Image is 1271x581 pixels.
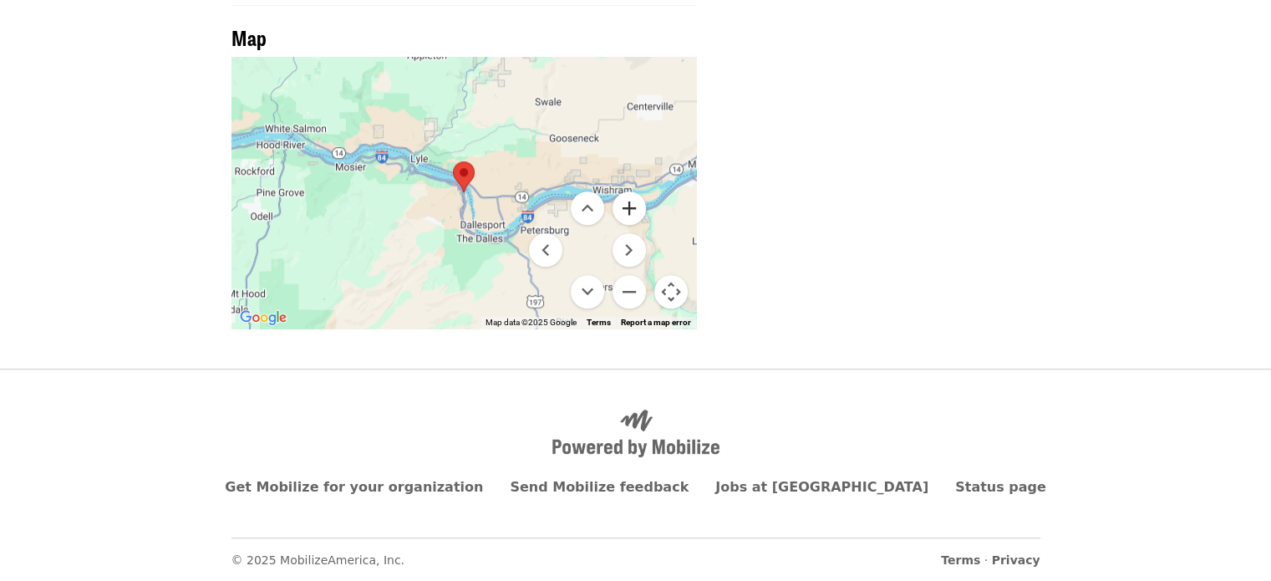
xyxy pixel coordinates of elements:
[510,479,689,495] a: Send Mobilize feedback
[571,191,604,225] button: Move up
[715,479,928,495] a: Jobs at [GEOGRAPHIC_DATA]
[571,275,604,308] button: Move down
[613,233,646,267] button: Move right
[992,553,1040,567] a: Privacy
[552,410,719,458] img: Powered by Mobilize
[941,552,1040,569] span: ·
[654,275,688,308] button: Map camera controls
[941,553,980,567] a: Terms
[529,233,562,267] button: Move left
[955,479,1046,495] a: Status page
[231,23,267,52] span: Map
[613,191,646,225] button: Zoom in
[236,307,291,329] a: Open this area in Google Maps (opens a new window)
[587,318,611,327] a: Terms (opens in new tab)
[231,538,1040,569] nav: Secondary footer navigation
[613,275,646,308] button: Zoom out
[621,318,691,327] a: Report a map error
[225,479,483,495] a: Get Mobilize for your organization
[231,553,405,567] span: © 2025 MobilizeAmerica, Inc.
[236,307,291,329] img: Google
[231,477,1040,497] nav: Primary footer navigation
[486,318,577,327] span: Map data ©2025 Google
